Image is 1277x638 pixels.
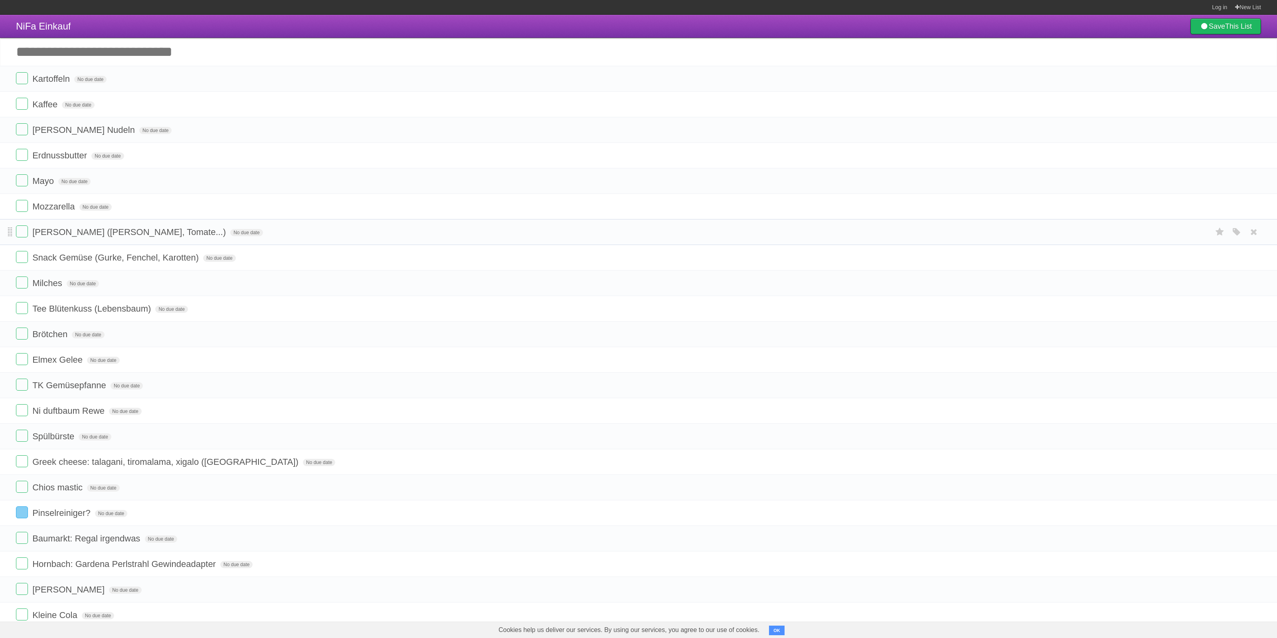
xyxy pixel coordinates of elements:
label: Done [16,277,28,288]
span: Cookies help us deliver our services. By using our services, you agree to our use of cookies. [490,622,767,638]
button: OK [769,626,785,635]
label: Done [16,608,28,620]
label: Done [16,123,28,135]
label: Done [16,583,28,595]
span: Baumarkt: Regal irgendwas [32,533,142,543]
span: No due date [79,433,111,440]
label: Done [16,379,28,391]
label: Done [16,302,28,314]
span: No due date [91,152,124,160]
span: NiFa Einkauf [16,21,71,32]
span: No due date [111,382,143,389]
span: No due date [87,484,119,492]
span: No due date [230,229,263,236]
span: Erdnussbutter [32,150,89,160]
span: No due date [95,510,127,517]
b: This List [1225,22,1252,30]
span: TK Gemüsepfanne [32,380,108,390]
label: Done [16,98,28,110]
span: No due date [74,76,107,83]
span: Mayo [32,176,56,186]
span: No due date [109,587,141,594]
label: Done [16,328,28,340]
span: Tee Blütenkuss (Lebensbaum) [32,304,153,314]
span: Snack Gemüse (Gurke, Fenchel, Karotten) [32,253,201,263]
span: Pinselreiniger? [32,508,93,518]
span: Hornbach: Gardena Perlstrahl Gewindeadapter [32,559,218,569]
span: No due date [109,408,141,415]
span: Chios mastic [32,482,85,492]
span: No due date [58,178,91,185]
label: Done [16,251,28,263]
span: No due date [87,357,119,364]
span: No due date [203,255,235,262]
span: No due date [82,612,114,619]
span: [PERSON_NAME] Nudeln [32,125,137,135]
span: [PERSON_NAME] [32,585,107,595]
span: [PERSON_NAME] ([PERSON_NAME], Tomate...) [32,227,228,237]
span: No due date [145,535,177,543]
label: Done [16,506,28,518]
span: No due date [79,203,112,211]
label: Done [16,174,28,186]
a: SaveThis List [1190,18,1261,34]
label: Done [16,225,28,237]
label: Done [16,72,28,84]
label: Done [16,481,28,493]
span: Brötchen [32,329,69,339]
span: Elmex Gelee [32,355,85,365]
span: Greek cheese: talagani, tiromalama, xigalo ([GEOGRAPHIC_DATA]) [32,457,300,467]
span: Mozzarella [32,201,77,211]
span: Kleine Cola [32,610,79,620]
label: Done [16,430,28,442]
label: Done [16,557,28,569]
span: Kaffee [32,99,59,109]
label: Done [16,455,28,467]
span: No due date [303,459,335,466]
label: Done [16,200,28,212]
span: No due date [62,101,94,109]
label: Done [16,149,28,161]
label: Star task [1212,225,1228,239]
span: Spülbürste [32,431,76,441]
label: Done [16,404,28,416]
label: Done [16,532,28,544]
span: Milches [32,278,64,288]
span: Kartoffeln [32,74,72,84]
span: No due date [67,280,99,287]
span: No due date [72,331,104,338]
span: No due date [220,561,253,568]
span: Ni duftbaum Rewe [32,406,107,416]
span: No due date [139,127,172,134]
span: No due date [155,306,188,313]
label: Done [16,353,28,365]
